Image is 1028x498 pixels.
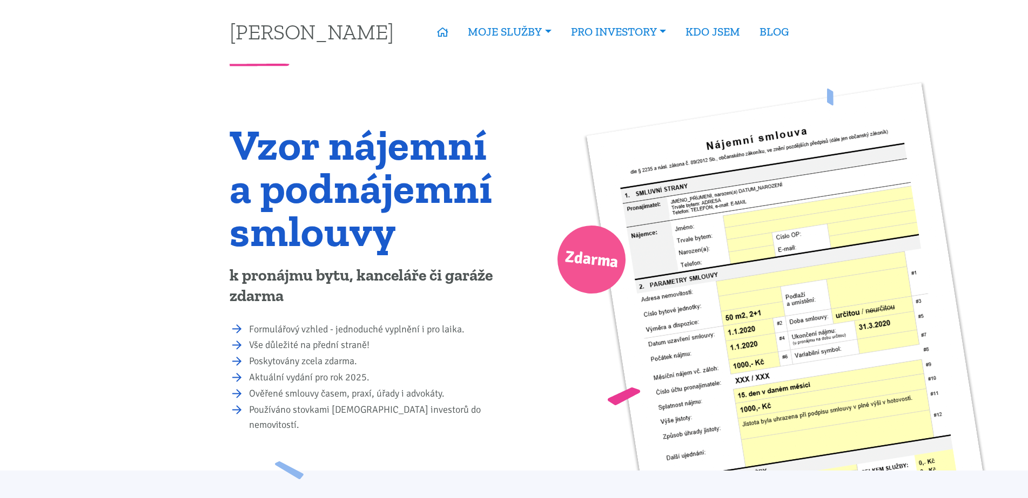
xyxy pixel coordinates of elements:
li: Poskytovány zcela zdarma. [249,354,507,369]
a: KDO JSEM [676,19,750,44]
h1: Vzor nájemní a podnájemní smlouvy [230,123,507,253]
a: MOJE SLUŽBY [458,19,561,44]
a: PRO INVESTORY [561,19,676,44]
li: Formulářový vzhled - jednoduché vyplnění i pro laika. [249,322,507,337]
span: Zdarma [563,243,620,277]
li: Vše důležité na přední straně! [249,338,507,353]
li: Používáno stovkami [DEMOGRAPHIC_DATA] investorů do nemovitostí. [249,403,507,433]
a: [PERSON_NAME] [230,21,394,42]
a: BLOG [750,19,798,44]
li: Aktuální vydání pro rok 2025. [249,370,507,385]
li: Ověřené smlouvy časem, praxí, úřady i advokáty. [249,386,507,401]
p: k pronájmu bytu, kanceláře či garáže zdarma [230,265,507,306]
